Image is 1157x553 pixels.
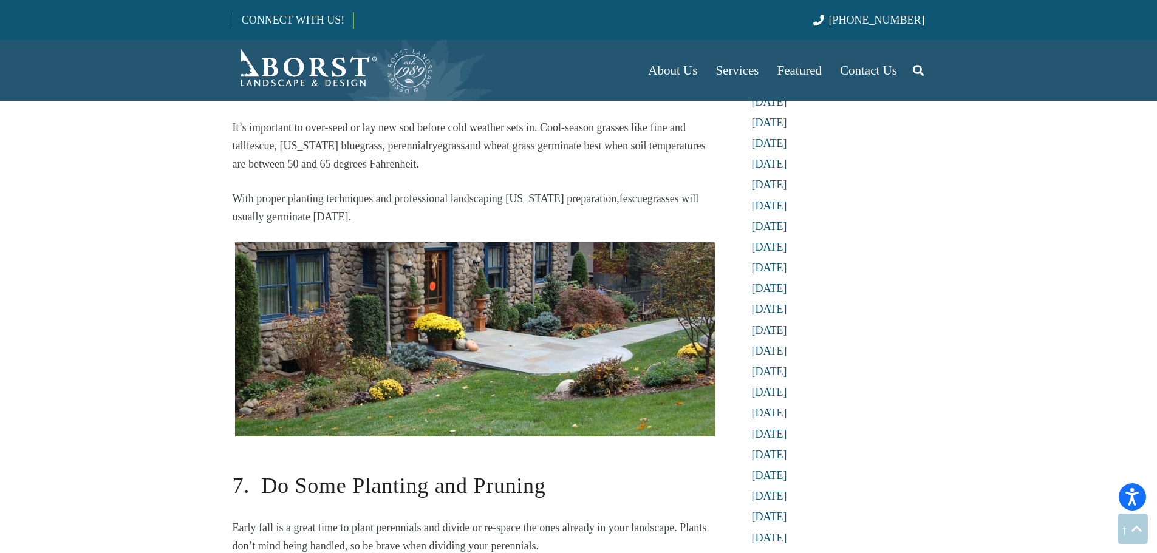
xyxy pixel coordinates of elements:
[777,63,822,78] span: Featured
[752,178,787,191] a: [DATE]
[247,140,275,152] span: fescue
[752,428,787,440] a: [DATE]
[752,303,787,315] a: [DATE]
[752,469,787,481] a: [DATE]
[752,200,787,212] a: [DATE]
[752,96,787,108] a: [DATE]
[639,40,706,101] a: About Us
[752,532,787,544] a: [DATE]
[235,242,715,436] img: landscaping new jersey
[768,40,831,101] a: Featured
[428,140,465,152] span: ryegrass
[906,55,930,86] a: Search
[752,158,787,170] a: [DATE]
[752,407,787,419] a: [DATE]
[752,241,787,253] a: [DATE]
[752,345,787,357] a: [DATE]
[233,118,717,173] p: It’s important to over-seed or lay new sod before cold weather sets in. Cool-season grasses like ...
[752,449,787,461] a: [DATE]
[829,14,925,26] span: [PHONE_NUMBER]
[752,511,787,523] a: [DATE]
[706,40,768,101] a: Services
[1118,514,1148,544] a: Back to top
[752,324,787,336] a: [DATE]
[752,490,787,502] a: [DATE]
[752,262,787,274] a: [DATE]
[619,192,647,205] span: fescue
[752,386,787,398] a: [DATE]
[233,46,434,95] a: Borst-Logo
[233,453,717,502] h2: 7. Do Some Planting and Pruning
[831,40,906,101] a: Contact Us
[752,117,787,129] a: [DATE]
[752,365,787,378] a: [DATE]
[752,137,787,149] a: [DATE]
[233,5,353,35] a: CONNECT WITH US!
[715,63,759,78] span: Services
[840,63,897,78] span: Contact Us
[752,282,787,294] a: [DATE]
[233,189,717,226] p: With proper planting techniques and professional landscaping [US_STATE] preparation, grasses will...
[813,14,924,26] a: [PHONE_NUMBER]
[752,220,787,232] a: [DATE]
[648,63,697,78] span: About Us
